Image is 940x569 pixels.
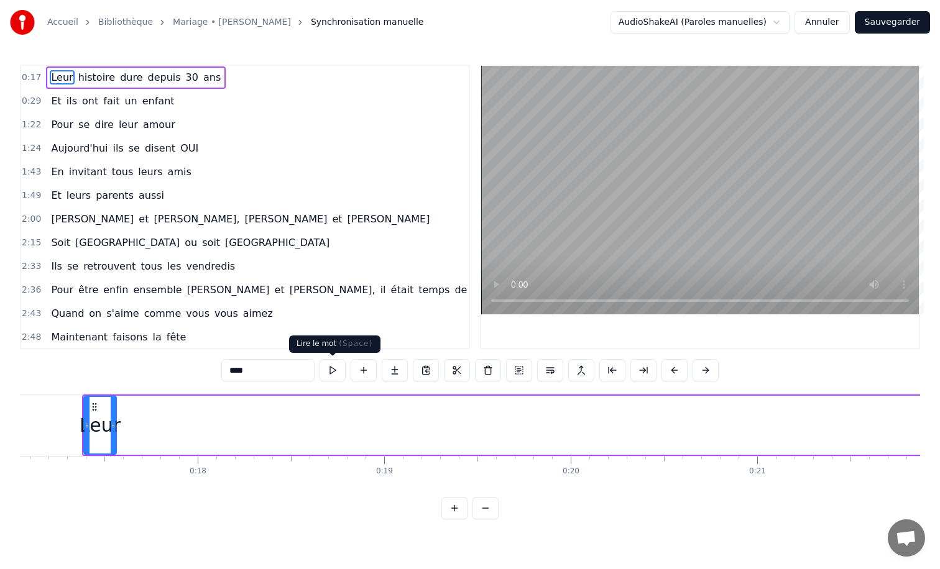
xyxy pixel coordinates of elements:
span: amour [142,117,177,132]
span: la [152,330,163,344]
span: leur [118,117,139,132]
span: tous [111,165,135,179]
span: leurs [137,165,164,179]
div: Leur [80,411,121,439]
span: se [127,141,141,155]
span: OUI [179,141,200,155]
span: depuis [147,70,182,84]
span: [GEOGRAPHIC_DATA] [224,235,331,250]
nav: breadcrumb [47,16,423,29]
span: était [390,283,415,297]
span: Et [50,188,62,203]
span: il [379,283,387,297]
span: amis [167,165,193,179]
span: 2:15 [22,237,41,249]
span: 2:43 [22,307,41,320]
span: enfin [102,283,129,297]
span: de [453,283,468,297]
span: Et [50,94,62,108]
span: 0:17 [22,71,41,84]
span: s'aime [105,306,140,321]
span: et [137,212,150,226]
span: on [88,306,103,321]
span: fête [165,330,188,344]
span: leurs [65,188,92,203]
span: ou [183,235,198,250]
span: et [331,212,343,226]
a: Mariage • [PERSON_NAME] [173,16,291,29]
span: Leur [50,70,74,84]
span: les [166,259,183,273]
div: 0:18 [190,467,206,476]
div: 0:20 [563,467,579,476]
span: Pour [50,117,75,132]
div: Lire le mot [289,335,380,353]
span: Aujourd'hui [50,141,109,155]
span: fait [102,94,121,108]
span: En [50,165,65,179]
span: tous [139,259,164,273]
span: Ils [50,259,63,273]
span: ensemble [132,283,183,297]
span: Soit [50,235,71,250]
span: [PERSON_NAME] [346,212,431,226]
a: Bibliothèque [98,16,153,29]
span: invitant [68,165,108,179]
span: comme [143,306,183,321]
button: Sauvegarder [855,11,930,34]
span: dure [119,70,144,84]
span: ans [202,70,222,84]
span: enfant [141,94,176,108]
span: 1:22 [22,119,41,131]
img: youka [10,10,35,35]
span: ils [112,141,125,155]
span: [PERSON_NAME], [288,283,377,297]
span: [GEOGRAPHIC_DATA] [74,235,181,250]
span: 30 [185,70,200,84]
span: 1:24 [22,142,41,155]
a: Accueil [47,16,78,29]
span: 2:36 [22,284,41,296]
span: dire [93,117,115,132]
span: vendredis [185,259,237,273]
span: un [123,94,138,108]
span: histoire [77,70,117,84]
span: retrouvent [82,259,137,273]
span: ils [65,94,78,108]
span: se [77,117,91,132]
div: 0:19 [376,467,393,476]
a: Ouvrir le chat [888,519,925,557]
span: 2:48 [22,331,41,344]
span: [PERSON_NAME] [50,212,135,226]
span: soit [201,235,221,250]
span: disent [144,141,177,155]
span: vous [213,306,239,321]
span: Quand [50,306,85,321]
span: 2:33 [22,260,41,273]
span: ( Space ) [339,339,372,348]
span: être [77,283,99,297]
span: aussi [137,188,165,203]
span: Maintenant [50,330,109,344]
span: vous [185,306,211,321]
span: [PERSON_NAME], [152,212,241,226]
span: 1:43 [22,166,41,178]
button: Annuler [795,11,849,34]
span: [PERSON_NAME] [186,283,271,297]
span: faisons [111,330,149,344]
span: ont [81,94,99,108]
span: temps [417,283,451,297]
span: et [274,283,286,297]
span: 0:29 [22,95,41,107]
span: Synchronisation manuelle [311,16,424,29]
div: 0:17 [3,467,20,476]
span: [PERSON_NAME] [243,212,328,226]
span: 1:49 [22,189,41,202]
div: 0:21 [749,467,766,476]
span: aimez [242,306,274,321]
span: 2:00 [22,213,41,225]
span: se [66,259,80,273]
span: Pour [50,283,75,297]
span: parents [94,188,135,203]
